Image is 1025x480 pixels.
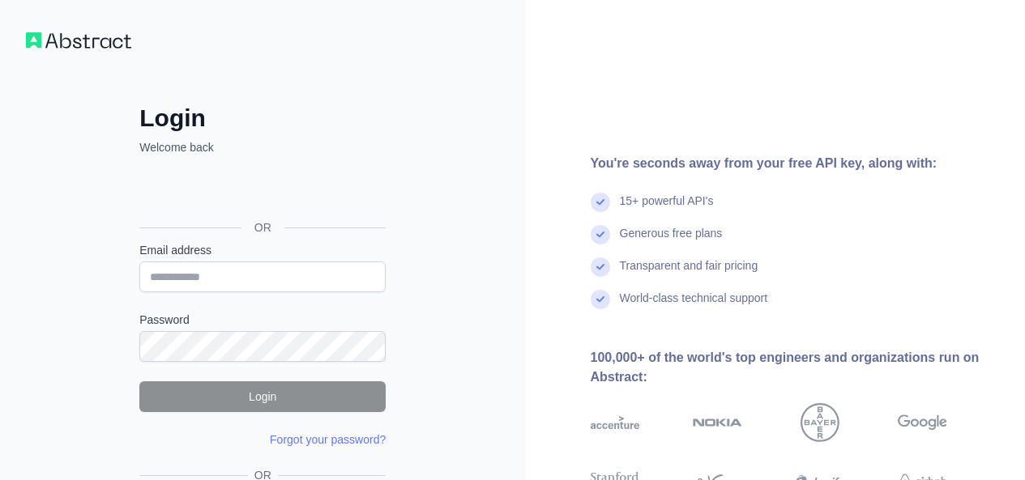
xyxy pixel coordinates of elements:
[898,403,947,442] img: google
[591,290,610,309] img: check mark
[591,154,1000,173] div: You're seconds away from your free API key, along with:
[131,173,391,209] iframe: Sign in with Google Button
[620,225,723,257] div: Generous free plans
[620,193,714,225] div: 15+ powerful API's
[591,225,610,244] img: check mark
[26,32,131,49] img: Workflow
[139,104,386,133] h2: Login
[591,403,640,442] img: accenture
[139,242,386,258] label: Email address
[620,290,768,322] div: World-class technical support
[139,139,386,155] p: Welcome back
[620,257,758,290] div: Transparent and fair pricing
[270,433,386,446] a: Forgot your password?
[591,257,610,277] img: check mark
[139,381,386,412] button: Login
[801,403,839,442] img: bayer
[241,219,284,236] span: OR
[139,312,386,328] label: Password
[591,193,610,212] img: check mark
[693,403,742,442] img: nokia
[591,348,1000,387] div: 100,000+ of the world's top engineers and organizations run on Abstract:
